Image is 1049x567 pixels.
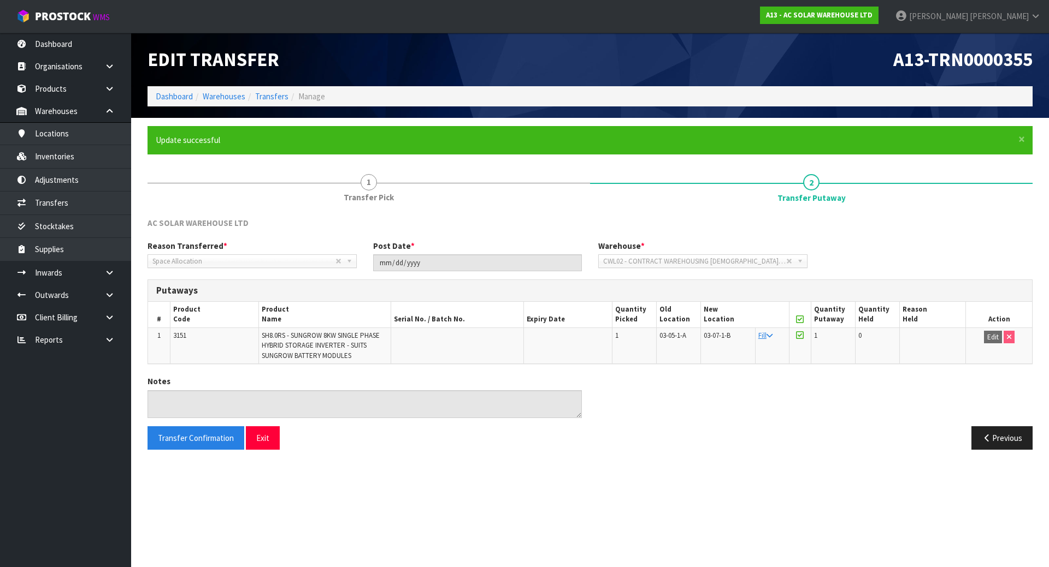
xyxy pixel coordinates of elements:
[966,302,1032,327] th: Action
[156,135,220,145] span: Update successful
[344,192,394,203] span: Transfer Pick
[148,218,249,228] span: AC SOLAR WAREHOUSE LTD
[148,209,1033,458] span: Transfer Putaway
[35,9,91,23] span: ProStock
[156,91,193,102] a: Dashboard
[148,426,244,450] button: Transfer Confirmation
[16,9,30,23] img: cube-alt.png
[148,302,170,327] th: #
[899,302,965,327] th: Reason Held
[203,91,245,102] a: Warehouses
[858,331,862,340] span: 0
[704,331,730,340] span: 03-07-1-B
[361,174,377,190] span: 1
[298,91,325,102] span: Manage
[656,302,700,327] th: Old Location
[373,240,415,252] label: Post Date
[373,254,582,271] input: Post Date
[258,302,391,327] th: Product Name
[811,302,855,327] th: Quantity Putaway
[971,426,1033,450] button: Previous
[766,10,873,20] strong: A13 - AC SOLAR WAREHOUSE LTD
[391,302,524,327] th: Serial No. / Batch No.
[158,433,234,443] span: Transfer Confirmation
[156,285,1024,296] h3: Putaways
[170,302,258,327] th: Product Code
[700,302,789,327] th: New Location
[777,192,846,204] span: Transfer Putaway
[984,331,1002,344] button: Edit
[909,11,968,21] span: [PERSON_NAME]
[855,302,899,327] th: Quantity Held
[758,331,773,340] a: Fill
[148,375,170,387] label: Notes
[157,331,161,340] span: 1
[970,11,1029,21] span: [PERSON_NAME]
[659,331,686,340] span: 03-05-1-A
[524,302,612,327] th: Expiry Date
[1018,132,1025,147] span: ×
[814,331,817,340] span: 1
[598,240,645,252] label: Warehouse
[615,331,618,340] span: 1
[760,7,879,24] a: A13 - AC SOLAR WAREHOUSE LTD
[152,255,335,268] span: Space Allocation
[148,240,227,252] label: Reason Transferred
[893,47,1033,71] span: A13-TRN0000355
[612,302,656,327] th: Quantity Picked
[173,331,186,340] span: 3151
[93,12,110,22] small: WMS
[803,174,820,190] span: 2
[148,47,279,71] span: Edit Transfer
[246,426,280,450] button: Exit
[262,331,380,360] span: SH8.0RS - SUNGROW 8KW SINGLE PHASE HYBRID STORAGE INVERTER - SUITS SUNGROW BATTERY MODULES
[255,91,288,102] a: Transfers
[603,255,786,268] span: CWL02 - CONTRACT WAREHOUSING [DEMOGRAPHIC_DATA] RUBY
